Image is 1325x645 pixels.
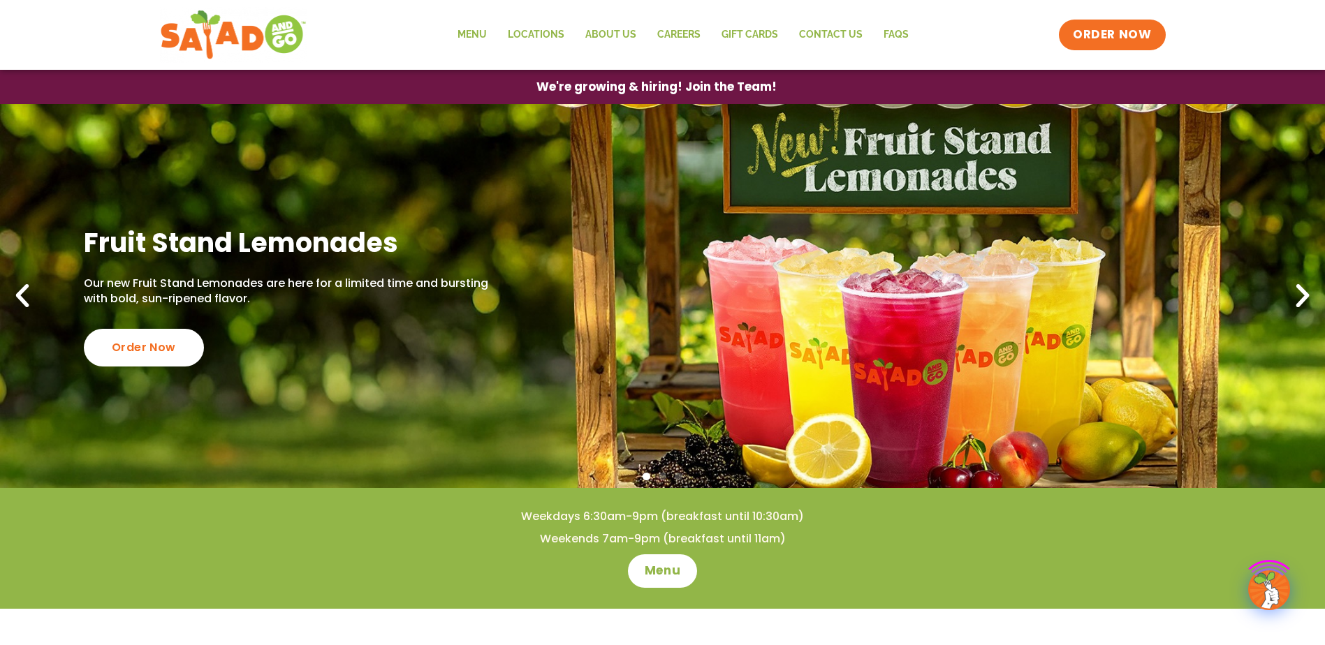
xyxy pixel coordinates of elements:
p: Our new Fruit Stand Lemonades are here for a limited time and bursting with bold, sun-ripened fla... [84,276,493,307]
img: new-SAG-logo-768×292 [160,7,307,63]
a: GIFT CARDS [711,19,789,51]
a: Careers [647,19,711,51]
span: ORDER NOW [1073,27,1151,43]
a: Contact Us [789,19,873,51]
span: Menu [645,563,680,579]
span: Go to slide 3 [675,473,682,480]
span: Go to slide 1 [643,473,650,480]
span: We're growing & hiring! Join the Team! [536,81,777,93]
a: Menu [628,554,697,588]
div: Previous slide [7,281,38,311]
nav: Menu [447,19,919,51]
a: Menu [447,19,497,51]
h4: Weekdays 6:30am-9pm (breakfast until 10:30am) [28,509,1297,524]
a: ORDER NOW [1059,20,1165,50]
a: We're growing & hiring! Join the Team! [515,71,798,103]
span: Go to slide 2 [659,473,666,480]
div: Next slide [1287,281,1318,311]
a: FAQs [873,19,919,51]
div: Order Now [84,329,204,366]
h2: Fruit Stand Lemonades [84,225,493,260]
a: About Us [575,19,647,51]
a: Locations [497,19,575,51]
h4: Weekends 7am-9pm (breakfast until 11am) [28,531,1297,547]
